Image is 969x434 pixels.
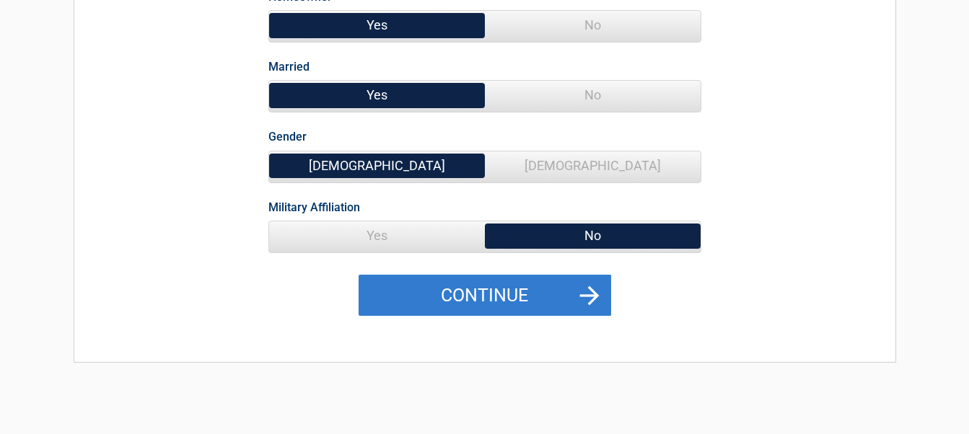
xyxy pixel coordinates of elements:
[268,127,307,146] label: Gender
[269,151,485,180] span: [DEMOGRAPHIC_DATA]
[485,11,701,40] span: No
[268,57,310,76] label: Married
[485,151,701,180] span: [DEMOGRAPHIC_DATA]
[268,198,360,217] label: Military Affiliation
[485,81,701,110] span: No
[269,11,485,40] span: Yes
[359,275,611,316] button: Continue
[485,221,701,250] span: No
[269,221,485,250] span: Yes
[269,81,485,110] span: Yes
